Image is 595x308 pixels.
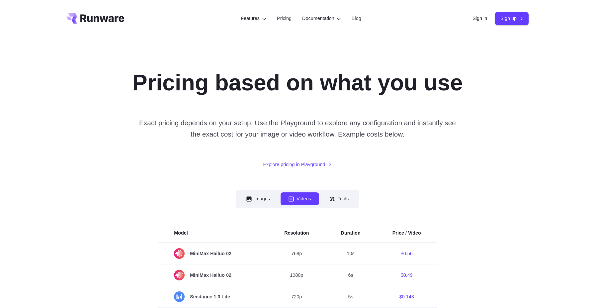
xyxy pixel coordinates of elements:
[158,224,268,243] th: Model
[241,15,266,22] label: Features
[268,224,325,243] th: Resolution
[325,264,377,286] td: 6s
[322,192,357,205] button: Tools
[377,286,437,308] td: $0.143
[377,264,437,286] td: $0.49
[377,224,437,243] th: Price / Video
[268,286,325,308] td: 720p
[66,13,124,24] a: Go to /
[495,12,529,25] a: Sign up
[325,243,377,264] td: 10s
[325,224,377,243] th: Duration
[174,291,252,302] span: Seedance 1.0 Lite
[268,243,325,264] td: 768p
[268,264,325,286] td: 1080p
[302,15,341,22] label: Documentation
[263,161,332,168] a: Explore pricing in Playground
[377,243,437,264] td: $0.56
[325,286,377,308] td: 5s
[281,192,319,205] button: Videos
[472,15,487,22] a: Sign in
[174,270,252,280] span: MiniMax Hailuo 02
[352,15,361,22] a: Blog
[277,15,292,22] a: Pricing
[136,117,459,140] p: Exact pricing depends on your setup. Use the Playground to explore any configuration and instantl...
[132,69,463,96] h1: Pricing based on what you use
[174,248,252,259] span: MiniMax Hailuo 02
[238,192,278,205] button: Images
